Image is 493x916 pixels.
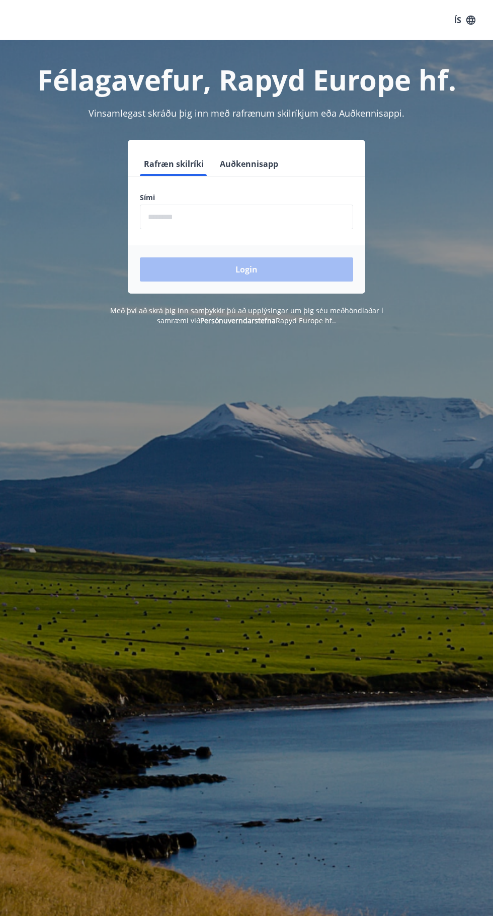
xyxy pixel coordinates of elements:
span: Vinsamlegast skráðu þig inn með rafrænum skilríkjum eða Auðkennisappi. [89,107,404,119]
h1: Félagavefur, Rapyd Europe hf. [12,60,481,99]
button: Auðkennisapp [216,152,282,176]
a: Persónuverndarstefna [200,316,276,325]
span: Með því að skrá þig inn samþykkir þú að upplýsingar um þig séu meðhöndlaðar í samræmi við Rapyd E... [110,306,383,325]
label: Sími [140,193,353,203]
button: ÍS [449,11,481,29]
button: Rafræn skilríki [140,152,208,176]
